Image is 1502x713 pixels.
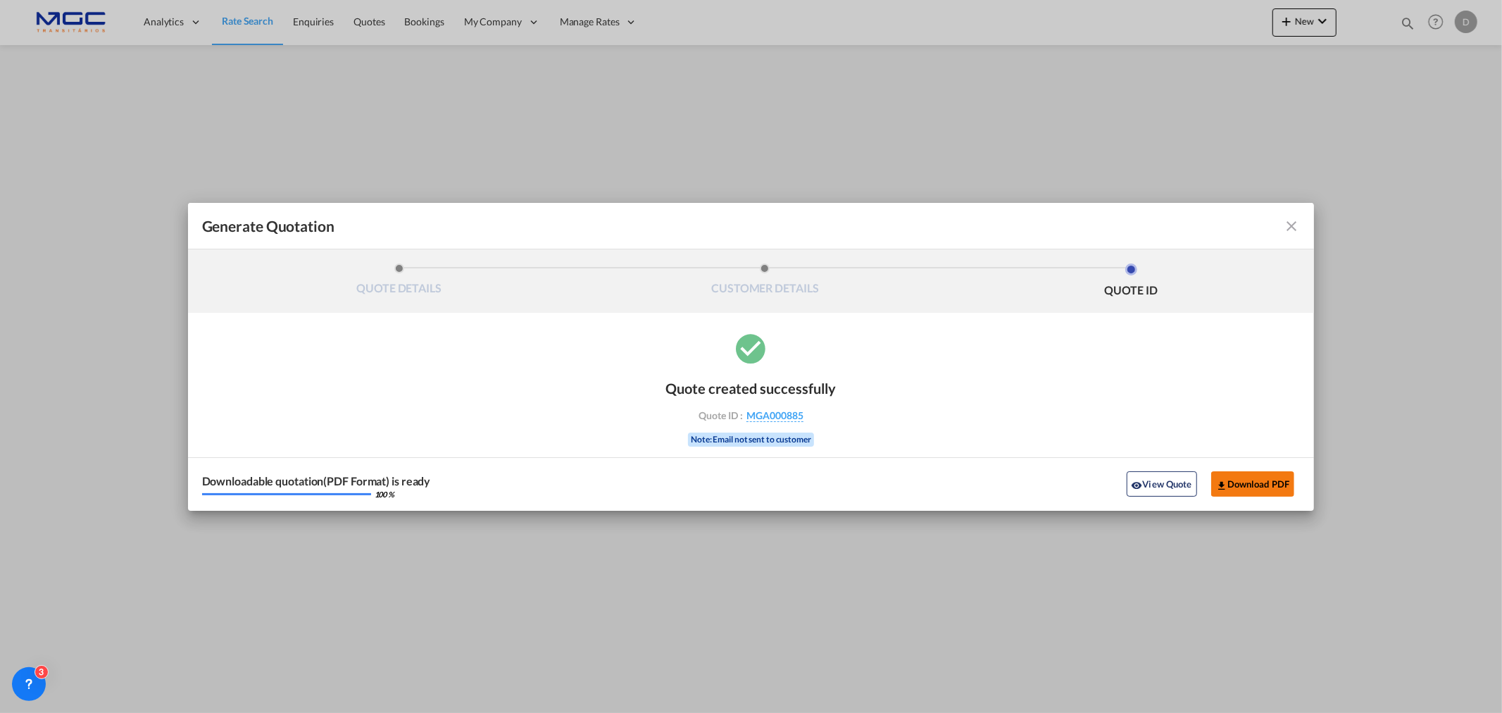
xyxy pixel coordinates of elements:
md-icon: icon-close fg-AAA8AD cursor m-0 [1283,218,1300,235]
md-icon: icon-checkbox-marked-circle [734,330,769,366]
md-icon: icon-download [1216,480,1227,491]
div: Downloadable quotation(PDF Format) is ready [202,476,431,487]
li: QUOTE ID [948,263,1314,302]
div: Note: Email not sent to customer [688,433,814,447]
md-icon: icon-eye [1132,480,1143,491]
md-dialog: Generate QuotationQUOTE ... [188,203,1315,511]
div: Quote created successfully [666,380,837,397]
button: icon-eyeView Quote [1127,471,1197,497]
span: MGA000885 [746,409,803,422]
div: Quote ID : [670,409,833,422]
div: 100 % [375,490,395,498]
li: CUSTOMER DETAILS [582,263,948,302]
li: QUOTE DETAILS [216,263,582,302]
button: Download PDF [1211,471,1295,497]
span: Generate Quotation [202,217,334,235]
